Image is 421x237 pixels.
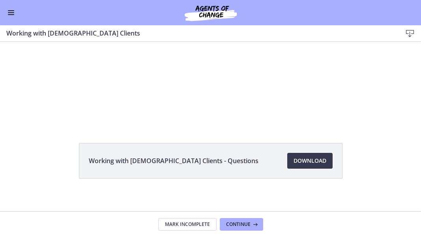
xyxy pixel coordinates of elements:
a: Download [287,153,333,169]
button: Enable menu [6,8,16,17]
button: Mark Incomplete [158,218,217,231]
button: Continue [220,218,263,231]
span: Working with [DEMOGRAPHIC_DATA] Clients - Questions [89,156,258,166]
img: Agents of Change [163,3,258,22]
span: Mark Incomplete [165,221,210,228]
h3: Working with [DEMOGRAPHIC_DATA] Clients [6,28,389,38]
span: Download [294,156,326,166]
span: Continue [226,221,251,228]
